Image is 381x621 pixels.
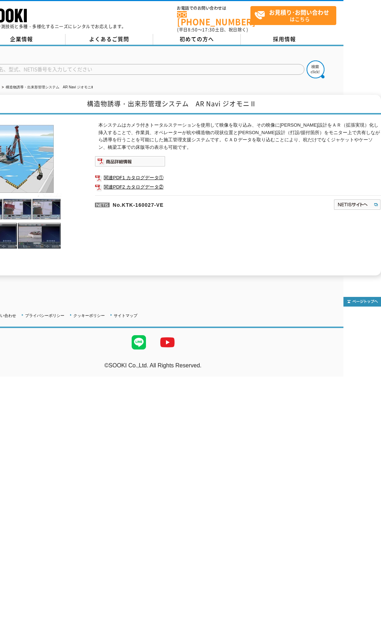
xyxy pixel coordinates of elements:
[241,34,328,45] a: 採用情報
[114,313,137,318] a: サイトマップ
[25,313,64,318] a: プライバシーポリシー
[73,313,105,318] a: クッキーポリシー
[0,84,93,91] li: 構造物誘導・出来形管理システム AR Navi ジオモニⅡ
[95,173,381,182] a: 関連PDF1 カタログデータ①
[307,60,324,78] img: btn_search.png
[343,297,381,307] img: トップページへ
[177,26,248,33] span: (平日 ～ 土日、祝日除く)
[124,328,153,357] img: LINE
[316,370,343,376] a: テストMail
[177,11,250,26] a: [PHONE_NUMBER]
[95,182,381,192] a: 関連PDF2 カタログデータ②
[202,26,215,33] span: 17:30
[153,34,241,45] a: 初めての方へ
[177,6,250,10] span: お電話でのお問い合わせは
[254,6,336,24] span: はこちら
[153,328,182,357] img: YouTube
[269,8,329,16] strong: お見積り･お問い合わせ
[95,160,165,165] a: 商品詳細情報システム
[250,6,336,25] a: お見積り･お問い合わせはこちら
[98,122,381,151] p: 本システムはカメラ付きトータルステーションを使用して映像を取り込み、その映像に[PERSON_NAME]設計をＡＲ（拡張実現）化し挿入することで、作業員、オペレーターが杭や構造物の現状位置と[P...
[188,26,198,33] span: 8:50
[180,35,214,43] span: 初めての方へ
[95,156,165,167] img: 商品詳細情報システム
[333,199,381,210] img: NETISサイトへ
[65,34,153,45] a: よくあるご質問
[95,195,264,212] p: No.KTK-160027-VE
